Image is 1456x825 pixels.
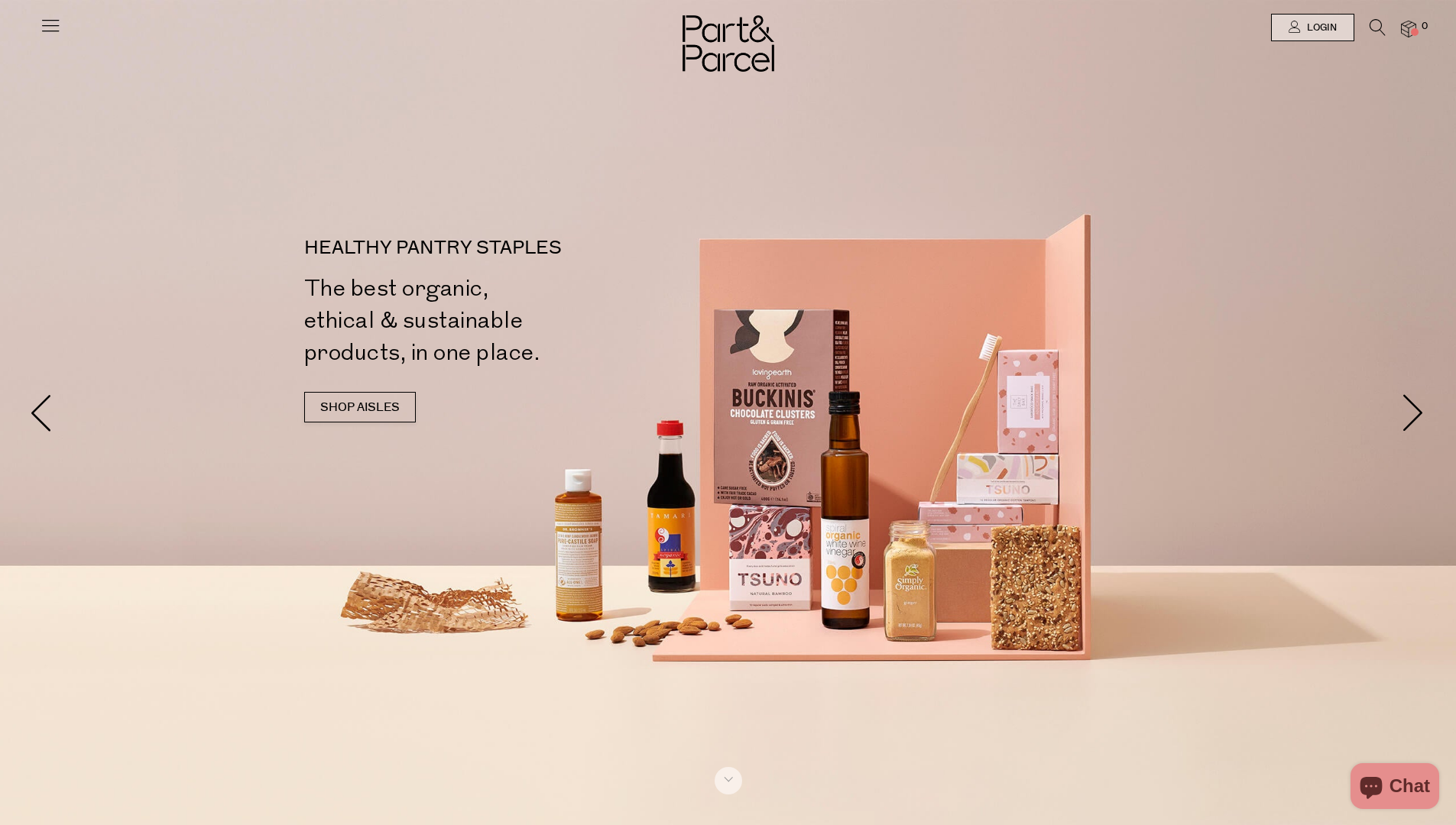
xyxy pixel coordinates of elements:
[1303,21,1337,34] span: Login
[1271,14,1354,41] a: Login
[1401,21,1416,37] a: 0
[683,15,774,72] img: Part&Parcel
[304,273,734,369] h2: The best organic, ethical & sustainable products, in one place.
[1418,20,1432,34] span: 0
[304,239,734,257] p: HEALTHY PANTRY STAPLES
[1346,763,1444,813] inbox-online-store-chat: Shopify online store chat
[304,392,416,422] a: SHOP AISLES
